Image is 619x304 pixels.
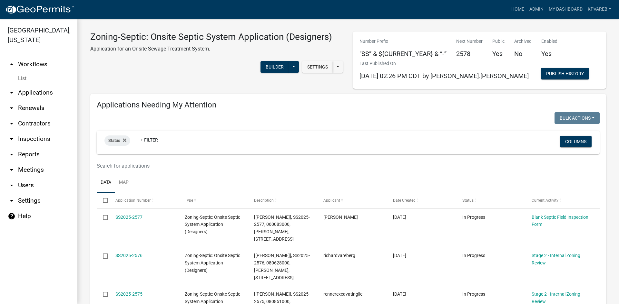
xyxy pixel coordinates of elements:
[185,215,240,235] span: Zoning-Septic: Onsite Septic System Application (Designers)
[8,197,15,205] i: arrow_drop_down
[514,38,532,45] p: Archived
[248,193,317,208] datatable-header-cell: Description
[532,198,558,203] span: Current Activity
[546,3,585,15] a: My Dashboard
[115,172,133,193] a: Map
[532,291,580,304] a: Stage 2 - Internal Zoning Review
[97,193,109,208] datatable-header-cell: Select
[462,291,485,297] span: In Progress
[8,212,15,220] i: help
[8,104,15,112] i: arrow_drop_down
[492,50,505,58] h5: Yes
[8,60,15,68] i: arrow_drop_up
[109,193,178,208] datatable-header-cell: Application Number
[323,291,362,297] span: rennerexcavatingllc
[97,172,115,193] a: Data
[541,50,557,58] h5: Yes
[532,215,588,227] a: Blank Septic Field Inspection Form
[179,193,248,208] datatable-header-cell: Type
[323,253,355,258] span: richardvareberg
[323,198,340,203] span: Applicant
[456,50,483,58] h5: 2578
[115,253,142,258] a: SS2025-2576
[115,198,151,203] span: Application Number
[254,253,310,280] span: [Jeff Rusness], SS2025-2576, 080628000, DYLAN FRIER, 16747 HIGHLAND DR
[456,38,483,45] p: Next Number
[541,68,589,79] button: Publish History
[97,159,514,172] input: Search for applications
[359,60,529,67] p: Last Published On
[359,38,447,45] p: Number Prefix
[393,198,416,203] span: Date Created
[8,151,15,158] i: arrow_drop_down
[90,32,332,42] h3: Zoning-Septic: Onsite Septic System Application (Designers)
[185,198,193,203] span: Type
[492,38,505,45] p: Public
[387,193,456,208] datatable-header-cell: Date Created
[185,253,240,273] span: Zoning-Septic: Onsite Septic System Application (Designers)
[585,3,614,15] a: kpvareb
[509,3,527,15] a: Home
[393,291,406,297] span: 10/08/2025
[526,193,595,208] datatable-header-cell: Current Activity
[97,100,600,110] h4: Applications Needing My Attention
[254,215,310,242] span: [Jeff Rusness], SS2025-2577, 060083000, DEBRA ANDERSON, 11337 147TH ST
[8,181,15,189] i: arrow_drop_down
[8,166,15,174] i: arrow_drop_down
[456,193,526,208] datatable-header-cell: Status
[135,134,163,146] a: + Filter
[260,61,289,73] button: Builder
[514,50,532,58] h5: No
[532,253,580,265] a: Stage 2 - Internal Zoning Review
[8,135,15,143] i: arrow_drop_down
[108,138,120,143] span: Status
[462,253,485,258] span: In Progress
[462,215,485,220] span: In Progress
[254,198,274,203] span: Description
[393,253,406,258] span: 10/09/2025
[359,50,447,58] h5: "SS” & ${CURRENT_YEAR} & “-”
[560,136,592,147] button: Columns
[541,38,557,45] p: Enabled
[527,3,546,15] a: Admin
[359,72,529,80] span: [DATE] 02:26 PM CDT by [PERSON_NAME].[PERSON_NAME]
[8,89,15,97] i: arrow_drop_down
[302,61,333,73] button: Settings
[462,198,474,203] span: Status
[317,193,387,208] datatable-header-cell: Applicant
[541,72,589,77] wm-modal-confirm: Workflow Publish History
[555,112,600,124] button: Bulk Actions
[393,215,406,220] span: 10/09/2025
[90,45,332,53] p: Application for an Onsite Sewage Treatment System.
[115,215,142,220] a: SS2025-2577
[323,215,358,220] span: Timothy D Smith
[8,120,15,127] i: arrow_drop_down
[115,291,142,297] a: SS2025-2575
